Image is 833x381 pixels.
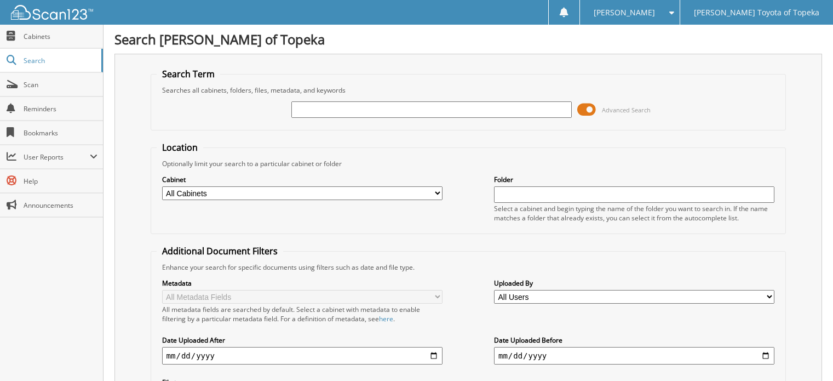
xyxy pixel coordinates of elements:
[24,32,97,41] span: Cabinets
[24,80,97,89] span: Scan
[602,106,651,114] span: Advanced Search
[162,347,443,365] input: start
[24,104,97,113] span: Reminders
[157,141,203,153] legend: Location
[162,278,443,288] label: Metadata
[24,128,97,138] span: Bookmarks
[162,175,443,184] label: Cabinet
[157,245,283,257] legend: Additional Document Filters
[694,9,819,16] span: [PERSON_NAME] Toyota of Topeka
[162,305,443,323] div: All metadata fields are searched by default. Select a cabinet with metadata to enable filtering b...
[494,347,774,365] input: end
[494,204,774,223] div: Select a cabinet and begin typing the name of the folder you want to search in. If the name match...
[24,201,97,210] span: Announcements
[157,68,220,80] legend: Search Term
[157,159,780,168] div: Optionally limit your search to a particular cabinet or folder
[24,152,90,162] span: User Reports
[379,314,393,323] a: here
[24,56,96,65] span: Search
[157,263,780,272] div: Enhance your search for specific documents using filters such as date and file type.
[24,177,97,186] span: Help
[157,86,780,95] div: Searches all cabinets, folders, files, metadata, and keywords
[494,175,774,184] label: Folder
[162,335,443,345] label: Date Uploaded After
[494,278,774,288] label: Uploaded By
[114,30,822,48] h1: Search [PERSON_NAME] of Topeka
[11,5,93,20] img: scan123-logo-white.svg
[494,335,774,345] label: Date Uploaded Before
[594,9,655,16] span: [PERSON_NAME]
